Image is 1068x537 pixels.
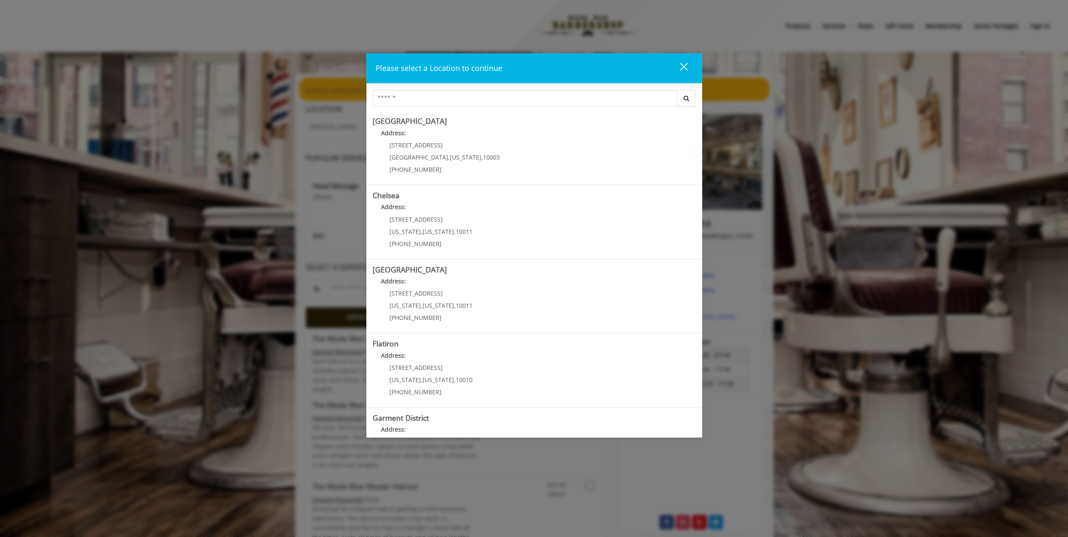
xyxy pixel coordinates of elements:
span: [STREET_ADDRESS] [389,364,443,372]
span: [PHONE_NUMBER] [389,165,441,173]
div: Center Select [373,90,696,111]
span: , [481,153,483,161]
b: [GEOGRAPHIC_DATA] [373,265,447,275]
span: [STREET_ADDRESS] [389,289,443,297]
span: [US_STATE] [450,153,481,161]
span: 10003 [483,153,500,161]
span: , [454,301,456,309]
span: , [421,376,423,384]
b: Flatiron [373,338,399,348]
b: Garment District [373,413,429,423]
span: [STREET_ADDRESS] [389,215,443,223]
span: , [421,228,423,236]
i: Search button [682,95,691,101]
b: Address: [381,277,406,285]
b: Address: [381,351,406,359]
span: , [448,153,450,161]
span: [US_STATE] [389,376,421,384]
span: [STREET_ADDRESS] [389,141,443,149]
span: [PHONE_NUMBER] [389,240,441,248]
b: Address: [381,425,406,433]
span: 10010 [456,376,473,384]
b: Address: [381,203,406,211]
span: , [454,376,456,384]
span: [US_STATE] [423,376,454,384]
b: Address: [381,129,406,137]
span: , [454,228,456,236]
span: Please select a Location to continue [376,63,502,73]
b: Chelsea [373,190,400,200]
span: [US_STATE] [389,228,421,236]
span: [GEOGRAPHIC_DATA] [389,153,448,161]
span: [US_STATE] [423,301,454,309]
div: close dialog [670,62,687,75]
span: 10011 [456,301,473,309]
span: 10011 [456,228,473,236]
button: close dialog [664,60,693,77]
span: [US_STATE] [423,228,454,236]
input: Search Center [373,90,677,107]
b: [GEOGRAPHIC_DATA] [373,116,447,126]
span: [US_STATE] [389,301,421,309]
span: [PHONE_NUMBER] [389,388,441,396]
span: [PHONE_NUMBER] [389,314,441,322]
span: , [421,301,423,309]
